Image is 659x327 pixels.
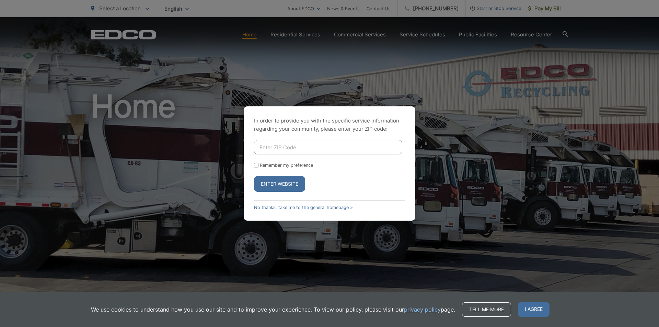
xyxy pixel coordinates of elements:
p: We use cookies to understand how you use our site and to improve your experience. To view our pol... [91,305,455,314]
input: Enter ZIP Code [254,140,402,154]
label: Remember my preference [260,163,313,168]
a: privacy policy [404,305,441,314]
a: Tell me more [462,302,511,317]
button: Enter Website [254,176,305,192]
a: No thanks, take me to the general homepage > [254,205,353,210]
span: I agree [518,302,550,317]
p: In order to provide you with the specific service information regarding your community, please en... [254,117,405,133]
